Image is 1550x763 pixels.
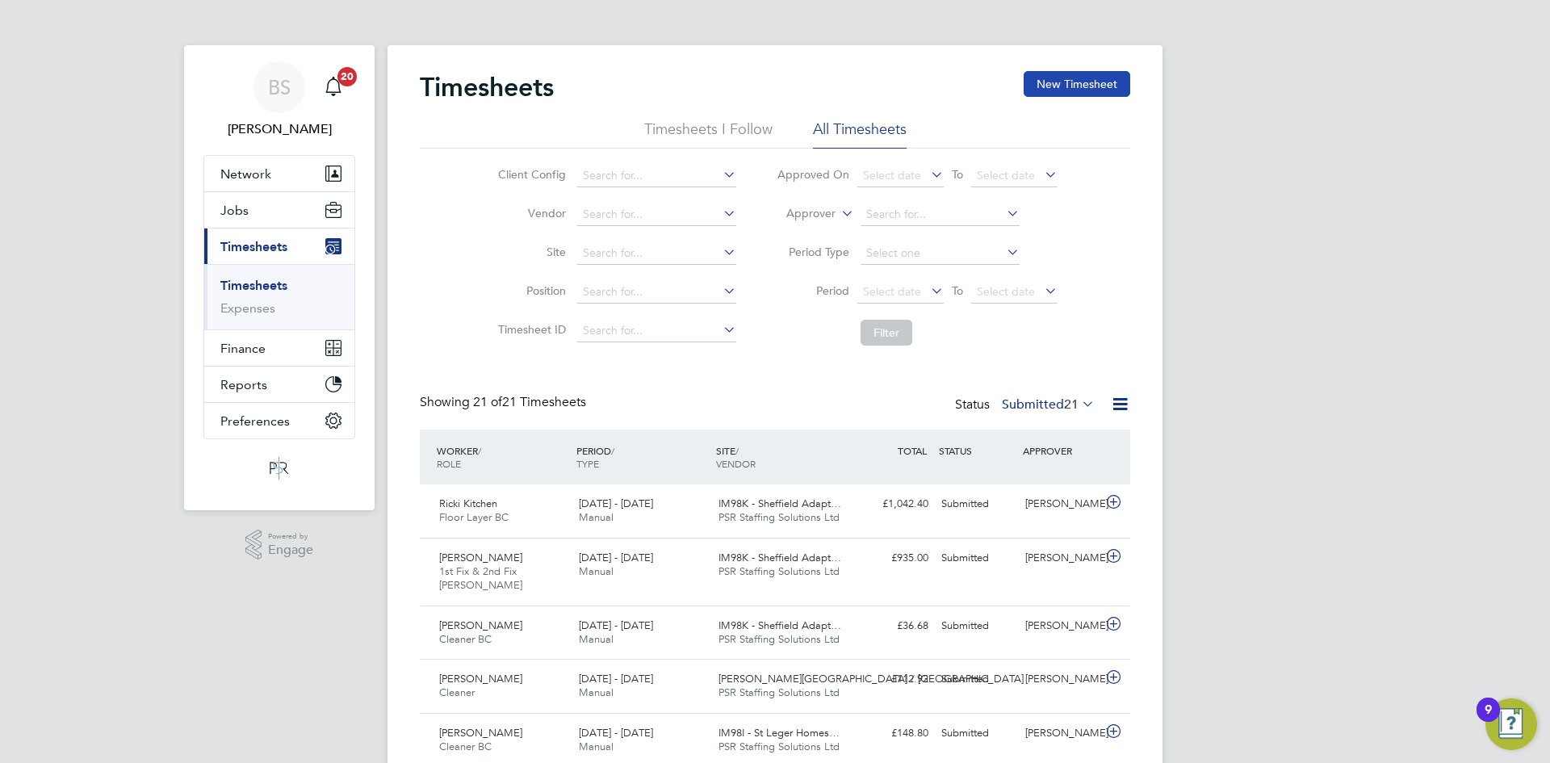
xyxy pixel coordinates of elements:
[863,284,921,299] span: Select date
[220,203,249,218] span: Jobs
[337,67,357,86] span: 20
[718,740,840,753] span: PSR Staffing Solutions Ltd
[718,497,841,510] span: IM98K - Sheffield Adapt…
[718,726,840,740] span: IM98I - St Leger Homes…
[268,543,313,557] span: Engage
[644,119,773,149] li: Timesheets I Follow
[245,530,314,560] a: Powered byEngage
[439,551,522,564] span: [PERSON_NAME]
[433,436,572,478] div: WORKER
[851,545,935,572] div: £935.00
[439,672,522,685] span: [PERSON_NAME]
[579,672,653,685] span: [DATE] - [DATE]
[493,283,566,298] label: Position
[204,156,354,191] button: Network
[579,510,614,524] span: Manual
[1002,396,1095,413] label: Submitted
[579,726,653,740] span: [DATE] - [DATE]
[898,444,927,457] span: TOTAL
[935,666,1019,693] div: Submitted
[861,242,1020,265] input: Select one
[493,245,566,259] label: Site
[947,164,968,185] span: To
[1019,436,1103,465] div: APPROVER
[572,436,712,478] div: PERIOD
[203,61,355,139] a: BS[PERSON_NAME]
[935,545,1019,572] div: Submitted
[204,403,354,438] button: Preferences
[777,167,849,182] label: Approved On
[439,564,522,592] span: 1st Fix & 2nd Fix [PERSON_NAME]
[579,618,653,632] span: [DATE] - [DATE]
[204,330,354,366] button: Finance
[220,341,266,356] span: Finance
[1019,613,1103,639] div: [PERSON_NAME]
[777,245,849,259] label: Period Type
[493,167,566,182] label: Client Config
[268,530,313,543] span: Powered by
[579,685,614,699] span: Manual
[204,264,354,329] div: Timesheets
[861,320,912,346] button: Filter
[777,283,849,298] label: Period
[579,497,653,510] span: [DATE] - [DATE]
[718,672,1024,685] span: [PERSON_NAME][GEOGRAPHIC_DATA] / [GEOGRAPHIC_DATA]
[579,632,614,646] span: Manual
[439,510,509,524] span: Floor Layer BC
[935,436,1019,465] div: STATUS
[184,45,375,510] nav: Main navigation
[577,320,736,342] input: Search for...
[204,228,354,264] button: Timesheets
[1019,720,1103,747] div: [PERSON_NAME]
[851,720,935,747] div: £148.80
[935,720,1019,747] div: Submitted
[718,510,840,524] span: PSR Staffing Solutions Ltd
[265,455,294,481] img: psrsolutions-logo-retina.png
[203,455,355,481] a: Go to home page
[439,740,492,753] span: Cleaner BC
[863,168,921,182] span: Select date
[977,168,1035,182] span: Select date
[478,444,481,457] span: /
[473,394,586,410] span: 21 Timesheets
[579,740,614,753] span: Manual
[935,613,1019,639] div: Submitted
[493,206,566,220] label: Vendor
[947,280,968,301] span: To
[220,166,271,182] span: Network
[1064,396,1079,413] span: 21
[439,726,522,740] span: [PERSON_NAME]
[1019,491,1103,518] div: [PERSON_NAME]
[437,457,461,470] span: ROLE
[712,436,852,478] div: SITE
[268,77,291,98] span: BS
[439,632,492,646] span: Cleaner BC
[935,491,1019,518] div: Submitted
[955,394,1098,417] div: Status
[763,206,836,222] label: Approver
[1024,71,1130,97] button: New Timesheet
[420,71,554,103] h2: Timesheets
[439,685,475,699] span: Cleaner
[716,457,756,470] span: VENDOR
[577,281,736,304] input: Search for...
[439,497,497,510] span: Ricki Kitchen
[220,278,287,293] a: Timesheets
[735,444,739,457] span: /
[718,551,841,564] span: IM98K - Sheffield Adapt…
[204,367,354,402] button: Reports
[204,192,354,228] button: Jobs
[420,394,589,411] div: Showing
[813,119,907,149] li: All Timesheets
[1485,710,1492,731] div: 9
[718,632,840,646] span: PSR Staffing Solutions Ltd
[977,284,1035,299] span: Select date
[1019,666,1103,693] div: [PERSON_NAME]
[220,239,287,254] span: Timesheets
[220,377,267,392] span: Reports
[718,618,841,632] span: IM98K - Sheffield Adapt…
[220,413,290,429] span: Preferences
[220,300,275,316] a: Expenses
[851,491,935,518] div: £1,042.40
[579,564,614,578] span: Manual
